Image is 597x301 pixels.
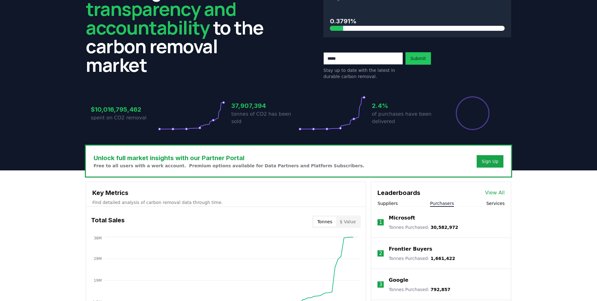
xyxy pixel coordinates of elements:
[431,256,455,261] span: 1,661,422
[377,200,398,206] button: Suppliers
[330,16,505,26] h3: 0.3791%
[389,245,432,253] a: Frontier Buyers
[92,188,359,197] h3: Key Metrics
[336,217,360,227] button: $ Value
[91,114,158,122] p: spent on CO2 removal
[486,200,505,206] button: Services
[389,255,455,262] p: Tonnes Purchased :
[485,189,505,197] a: View All
[389,286,450,293] p: Tonnes Purchased :
[94,153,364,163] h3: Unlock full market insights with our Partner Portal
[430,200,454,206] button: Purchasers
[377,188,420,197] h3: Leaderboards
[482,158,498,164] a: Sign Up
[94,163,364,169] p: Free to all users with a work account. Premium options available for Data Partners and Platform S...
[231,101,298,110] h3: 37,907,394
[231,110,298,125] p: tonnes of CO2 has been sold
[455,96,490,131] div: Percentage of sales delivered
[389,224,458,230] p: Tonnes Purchased :
[431,287,451,292] span: 792,857
[94,236,102,240] tspan: 38M
[379,219,382,226] p: 1
[94,257,102,261] tspan: 29M
[405,52,431,65] button: Submit
[379,250,382,257] p: 2
[91,105,158,114] h3: $10,016,795,462
[91,215,125,228] h3: Total Sales
[431,225,458,230] span: 30,582,972
[389,276,408,284] a: Google
[92,199,359,206] p: Find detailed analysis of carbon removal data through time.
[389,214,415,222] a: Microsoft
[313,217,336,227] button: Tonnes
[379,281,382,288] p: 3
[372,110,439,125] p: of purchases have been delivered
[94,278,102,283] tspan: 19M
[323,67,403,80] p: Stay up to date with the latest in durable carbon removal.
[372,101,439,110] h3: 2.4%
[477,155,503,168] button: Sign Up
